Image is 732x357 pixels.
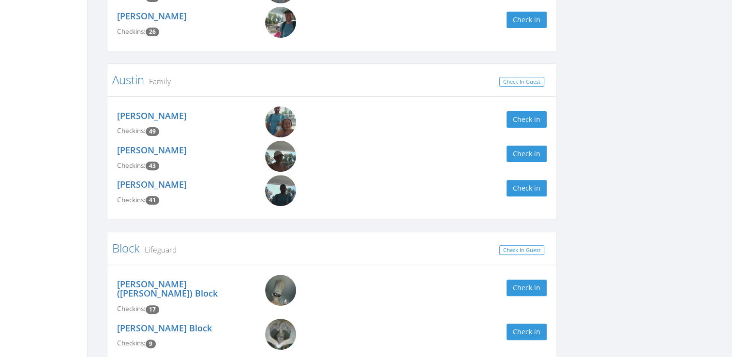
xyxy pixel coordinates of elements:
button: Check in [507,324,547,340]
span: Checkin count [146,196,159,205]
span: Checkins: [117,339,146,347]
small: Family [144,76,171,87]
img: Morgan_Austin.png [265,106,296,137]
span: Checkin count [146,28,159,36]
button: Check in [507,146,547,162]
a: [PERSON_NAME] [117,178,187,190]
img: Genevieve_Block_Nu22zQp.png [265,319,296,350]
span: Checkins: [117,27,146,36]
img: Jonathan_Austin.png [265,175,296,206]
a: Austin [112,72,144,88]
span: Checkins: [117,161,146,170]
a: [PERSON_NAME] ([PERSON_NAME]) Block [117,278,218,299]
a: Block [112,240,140,256]
a: Check In Guest [499,77,544,87]
small: Lifeguard [140,244,177,255]
a: Check In Guest [499,245,544,255]
img: Austin_Joel_Block_zV9ZGaG.png [265,275,296,306]
span: Checkins: [117,304,146,313]
a: [PERSON_NAME] Block [117,322,212,334]
button: Check in [507,12,547,28]
a: [PERSON_NAME] [117,144,187,156]
span: Checkin count [146,162,159,170]
button: Check in [507,280,547,296]
button: Check in [507,111,547,128]
span: Checkins: [117,126,146,135]
img: Trevor_Anderson.png [265,7,296,38]
button: Check in [507,180,547,196]
img: Samantha_Austin.png [265,141,296,172]
a: [PERSON_NAME] [117,110,187,121]
span: Checkin count [146,127,159,136]
span: Checkin count [146,305,159,314]
a: [PERSON_NAME] [117,10,187,22]
span: Checkins: [117,195,146,204]
span: Checkin count [146,340,156,348]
